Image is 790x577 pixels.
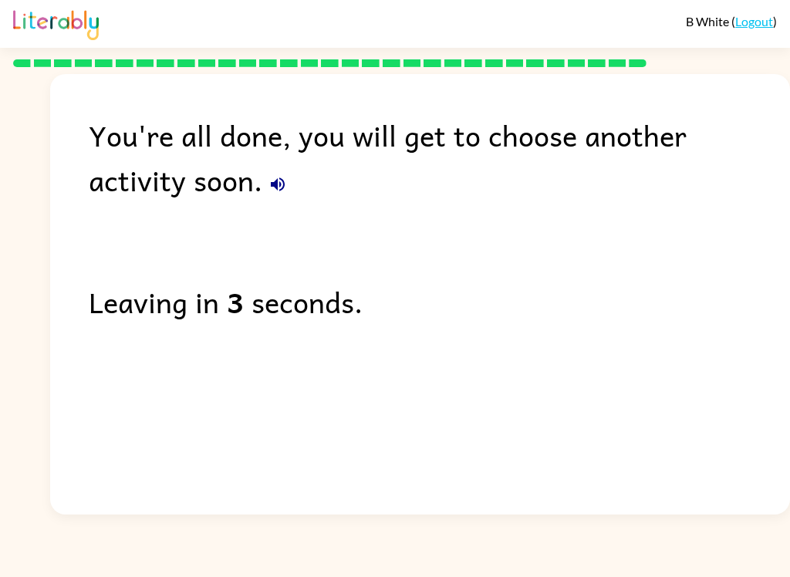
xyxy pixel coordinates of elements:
[13,6,99,40] img: Literably
[89,113,790,202] div: You're all done, you will get to choose another activity soon.
[686,14,777,29] div: ( )
[227,279,244,324] b: 3
[89,279,790,324] div: Leaving in seconds.
[735,14,773,29] a: Logout
[686,14,731,29] span: B White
